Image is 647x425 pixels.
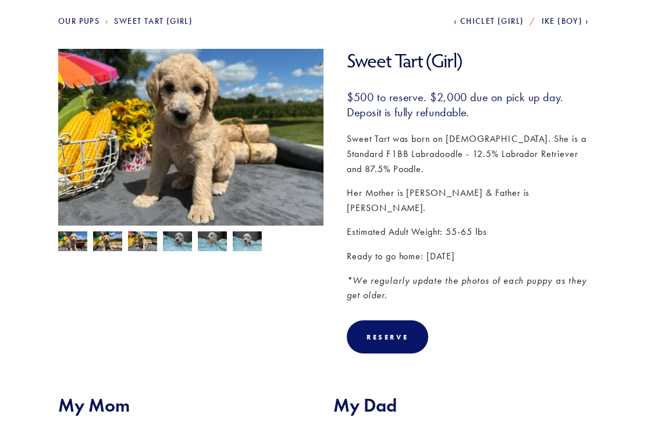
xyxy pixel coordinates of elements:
[454,16,524,26] a: Chiclet (Girl)
[347,224,589,240] p: Estimated Adult Weight: 55-65 lbs
[198,231,227,253] img: Sweet Tart 3.jpg
[233,231,262,253] img: Sweet Tart 1.jpg
[347,249,589,264] p: Ready to go home: [DATE]
[347,49,589,73] h1: Sweet Tart (Girl)
[58,49,323,248] img: Sweet Tart 5.jpg
[347,90,589,120] h3: $500 to reserve. $2,000 due on pick up day. Deposit is fully refundable.
[58,231,87,253] img: Sweet Tart 4.jpg
[93,231,122,253] img: Sweet Tart 6.jpg
[58,394,314,416] h2: My Mom
[128,231,157,253] img: Sweet Tart 5.jpg
[347,320,428,353] div: Reserve
[114,16,193,26] a: Sweet Tart (Girl)
[367,333,408,341] div: Reserve
[347,131,589,176] p: Sweet Tart was born on [DEMOGRAPHIC_DATA]. She is a Standard F1BB Labradoodle - 12.5% Labrador Re...
[333,394,589,416] h2: My Dad
[542,16,589,26] a: Ike (Boy)
[347,185,589,215] p: Her Mother is [PERSON_NAME] & Father is [PERSON_NAME].
[347,275,590,301] em: *We regularly update the photos of each puppy as they get older.
[460,16,524,26] span: Chiclet (Girl)
[163,231,192,253] img: Sweet Tart 2.jpg
[542,16,583,26] span: Ike (Boy)
[58,16,99,26] a: Our Pups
